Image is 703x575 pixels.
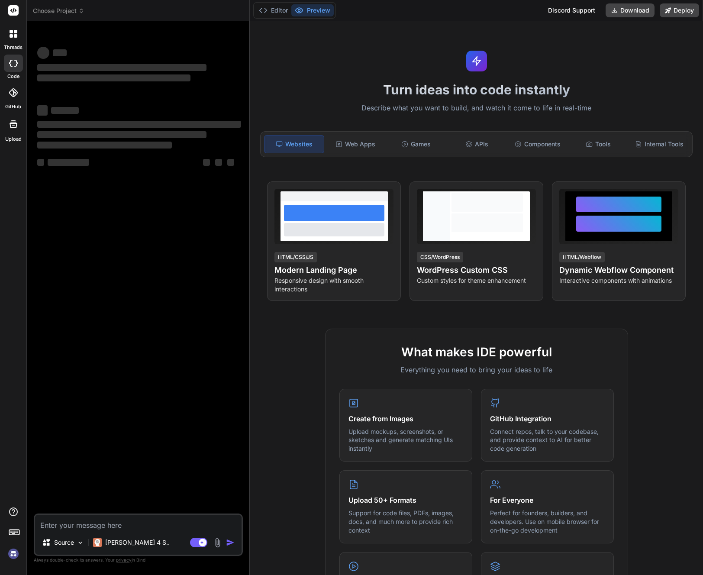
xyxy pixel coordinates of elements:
p: Connect repos, talk to your codebase, and provide context to AI for better code generation [490,427,605,453]
h2: What makes IDE powerful [339,343,614,361]
label: code [7,73,19,80]
span: ‌ [37,131,206,138]
h4: WordPress Custom CSS [417,264,536,276]
img: Claude 4 Sonnet [93,538,102,547]
h4: GitHub Integration [490,413,605,424]
span: ‌ [53,49,67,56]
div: HTML/CSS/JS [274,252,317,262]
div: Components [508,135,567,153]
h1: Turn ideas into code instantly [255,82,698,97]
div: Internal Tools [630,135,689,153]
h4: Upload 50+ Formats [348,495,463,505]
div: Discord Support [543,3,600,17]
button: Editor [255,4,291,16]
label: Upload [5,136,22,143]
span: ‌ [227,159,234,166]
span: ‌ [37,47,49,59]
span: ‌ [37,142,172,149]
p: Always double-check its answers. Your in Bind [34,556,243,564]
img: Pick Models [77,539,84,546]
img: icon [226,538,235,547]
div: Websites [264,135,324,153]
span: privacy [116,557,132,562]
h4: Create from Images [348,413,463,424]
p: Describe what you want to build, and watch it come to life in real-time [255,103,698,114]
span: ‌ [51,107,79,114]
p: Responsive design with smooth interactions [274,276,393,294]
p: Everything you need to bring your ideas to life [339,365,614,375]
span: ‌ [37,121,241,128]
p: Interactive components with animations [559,276,678,285]
p: Source [54,538,74,547]
div: HTML/Webflow [559,252,605,262]
div: Tools [569,135,628,153]
button: Download [606,3,655,17]
span: ‌ [215,159,222,166]
div: APIs [448,135,506,153]
button: Deploy [660,3,699,17]
p: Support for code files, PDFs, images, docs, and much more to provide rich context [348,509,463,534]
span: ‌ [37,159,44,166]
span: ‌ [48,159,89,166]
label: threads [4,44,23,51]
button: Preview [291,4,334,16]
span: ‌ [203,159,210,166]
img: attachment [213,538,223,548]
div: Web Apps [326,135,385,153]
img: signin [6,546,21,561]
h4: For Everyone [490,495,605,505]
span: ‌ [37,74,190,81]
div: CSS/WordPress [417,252,463,262]
label: GitHub [5,103,21,110]
span: ‌ [37,105,48,116]
p: Perfect for founders, builders, and developers. Use on mobile browser for on-the-go development [490,509,605,534]
div: Games [387,135,445,153]
span: ‌ [37,64,206,71]
span: Choose Project [33,6,84,15]
h4: Modern Landing Page [274,264,393,276]
h4: Dynamic Webflow Component [559,264,678,276]
p: [PERSON_NAME] 4 S.. [105,538,170,547]
p: Custom styles for theme enhancement [417,276,536,285]
p: Upload mockups, screenshots, or sketches and generate matching UIs instantly [348,427,463,453]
